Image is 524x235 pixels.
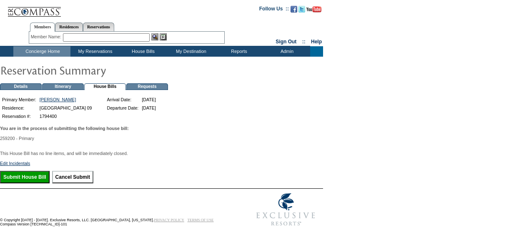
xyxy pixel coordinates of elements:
[160,33,167,40] img: Reservations
[306,6,321,12] img: Subscribe to our YouTube Channel
[105,104,140,112] td: Departure Date:
[126,83,168,90] td: Requests
[30,22,55,32] a: Members
[13,46,70,57] td: Concierge Home
[291,6,297,12] img: Become our fan on Facebook
[84,83,126,90] td: House Bills
[306,8,321,13] a: Subscribe to our YouTube Channel
[55,22,83,31] a: Residences
[262,46,310,57] td: Admin
[276,39,296,45] a: Sign Out
[38,104,93,112] td: [GEOGRAPHIC_DATA] 09
[42,83,84,90] td: Itinerary
[302,39,306,45] span: ::
[151,33,158,40] img: View
[188,218,214,222] a: TERMS OF USE
[154,218,184,222] a: PRIVACY POLICY
[298,8,305,13] a: Follow us on Twitter
[311,39,322,45] a: Help
[1,112,38,120] td: Reservation #:
[52,171,93,183] input: Cancel Submit
[1,104,38,112] td: Residence:
[70,46,118,57] td: My Reservations
[83,22,114,31] a: Reservations
[214,46,262,57] td: Reports
[140,96,157,103] td: [DATE]
[118,46,166,57] td: House Bills
[298,6,305,12] img: Follow us on Twitter
[38,112,93,120] td: 1794400
[1,96,38,103] td: Primary Member:
[259,5,289,15] td: Follow Us ::
[291,8,297,13] a: Become our fan on Facebook
[31,33,63,40] div: Member Name:
[248,189,323,230] img: Exclusive Resorts
[105,96,140,103] td: Arrival Date:
[166,46,214,57] td: My Destination
[40,97,76,102] a: [PERSON_NAME]
[140,104,157,112] td: [DATE]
